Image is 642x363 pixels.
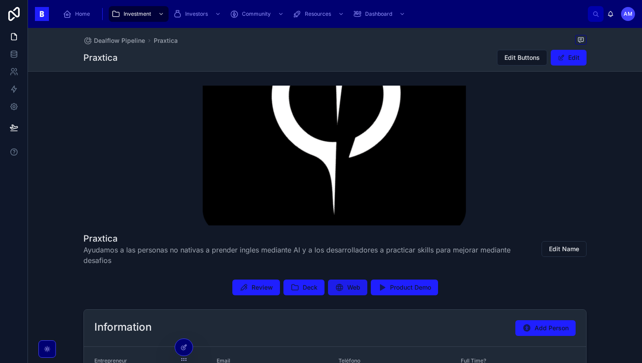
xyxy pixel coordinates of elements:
[227,6,288,22] a: Community
[56,4,588,24] div: scrollable content
[124,10,151,17] span: Investment
[283,280,324,295] button: Deck
[60,6,96,22] a: Home
[549,245,579,253] span: Edit Name
[347,283,360,292] span: Web
[497,50,547,66] button: Edit Buttons
[624,10,632,17] span: AM
[350,6,410,22] a: Dashboard
[83,52,117,64] h1: Praxtica
[252,283,273,292] span: Review
[303,283,318,292] span: Deck
[542,241,587,257] button: Edit Name
[83,232,521,245] h1: Praxtica
[515,320,576,336] button: Add Person
[83,245,521,266] span: Ayudamos a las personas no nativas a prender ingles mediante AI y a los desarrolladores a practic...
[535,324,569,332] span: Add Person
[328,280,367,295] button: Web
[242,10,271,17] span: Community
[232,280,280,295] button: Review
[551,50,587,66] button: Edit
[94,320,152,334] h2: Information
[170,6,225,22] a: Investors
[35,7,49,21] img: App logo
[109,6,169,22] a: Investment
[290,6,349,22] a: Resources
[83,36,145,45] a: Dealflow Pipeline
[371,280,438,295] button: Product Demo
[94,36,145,45] span: Dealflow Pipeline
[305,10,331,17] span: Resources
[365,10,392,17] span: Dashboard
[75,10,90,17] span: Home
[185,10,208,17] span: Investors
[504,53,540,62] span: Edit Buttons
[154,36,178,45] a: Praxtica
[390,283,431,292] span: Product Demo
